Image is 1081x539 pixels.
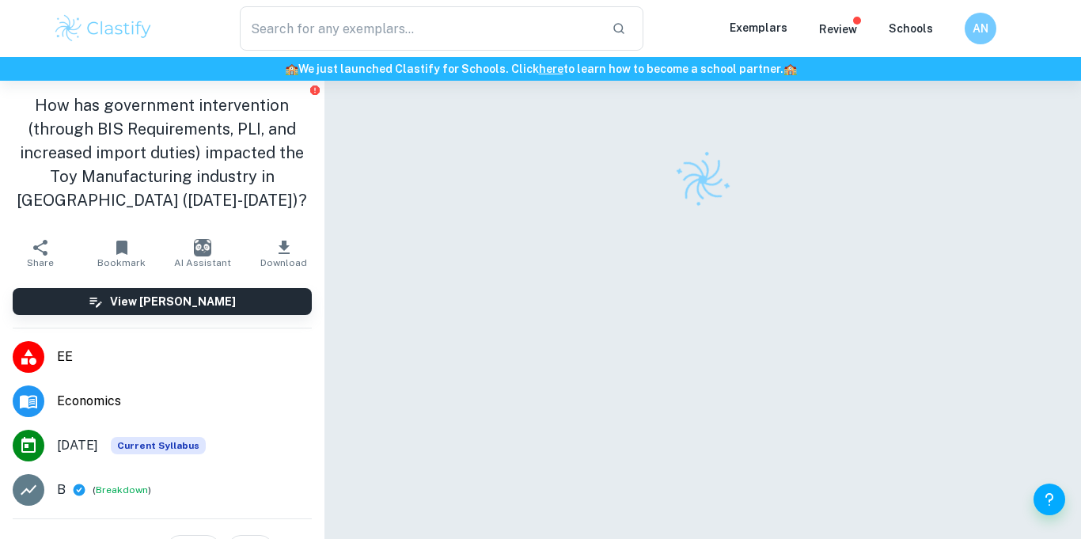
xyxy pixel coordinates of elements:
span: [DATE] [57,436,98,455]
img: AI Assistant [194,239,211,256]
img: Clastify logo [665,142,742,218]
button: Breakdown [96,483,148,497]
h6: View [PERSON_NAME] [110,293,236,310]
h6: AN [972,20,990,37]
p: Exemplars [730,19,787,36]
span: 🏫 [783,63,797,75]
span: Current Syllabus [111,437,206,454]
button: Bookmark [81,231,161,275]
span: ( ) [93,483,151,498]
h1: How has government intervention (through BIS Requirements, PLI, and increased import duties) impa... [13,93,312,212]
span: Economics [57,392,312,411]
span: AI Assistant [174,257,231,268]
input: Search for any exemplars... [240,6,599,51]
button: AN [965,13,996,44]
span: Bookmark [97,257,146,268]
div: This exemplar is based on the current syllabus. Feel free to refer to it for inspiration/ideas wh... [111,437,206,454]
span: EE [57,347,312,366]
span: Share [27,257,54,268]
a: here [539,63,563,75]
button: AI Assistant [162,231,243,275]
span: 🏫 [285,63,298,75]
a: Schools [889,22,933,35]
button: Download [243,231,324,275]
span: Download [260,257,307,268]
button: Report issue [309,84,321,96]
button: Help and Feedback [1034,484,1065,515]
p: B [57,480,66,499]
button: View [PERSON_NAME] [13,288,312,315]
img: Clastify logo [53,13,154,44]
p: Review [819,21,857,38]
h6: We just launched Clastify for Schools. Click to learn how to become a school partner. [3,60,1078,78]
